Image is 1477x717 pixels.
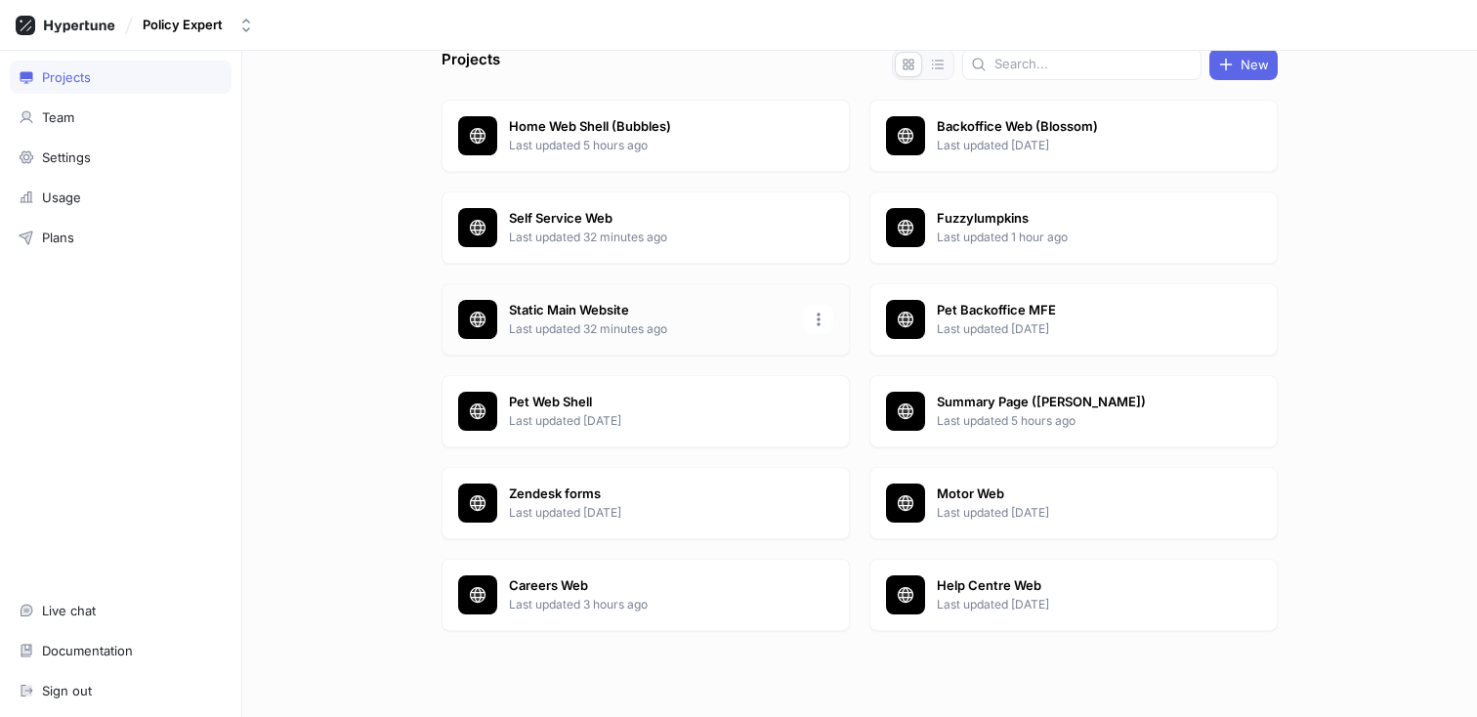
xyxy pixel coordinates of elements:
a: Documentation [10,634,232,667]
div: Sign out [42,683,92,698]
button: Policy Expert [135,9,262,41]
p: Last updated 5 hours ago [509,137,792,154]
p: Last updated [DATE] [937,320,1220,338]
div: Policy Expert [143,17,223,33]
p: Zendesk forms [509,485,792,504]
p: Last updated 5 hours ago [937,412,1220,430]
p: Last updated 1 hour ago [937,229,1220,246]
p: Pet Backoffice MFE [937,301,1220,320]
a: Settings [10,141,232,174]
input: Search... [994,55,1193,74]
span: New [1241,59,1269,70]
p: Last updated [DATE] [937,504,1220,522]
div: Team [42,109,74,125]
p: Last updated [DATE] [509,412,792,430]
p: Self Service Web [509,209,792,229]
div: Documentation [42,643,133,658]
p: Last updated 3 hours ago [509,596,792,613]
p: Help Centre Web [937,576,1220,596]
div: Settings [42,149,91,165]
div: Usage [42,190,81,205]
div: Live chat [42,603,96,618]
button: New [1209,49,1278,80]
a: Team [10,101,232,134]
p: Motor Web [937,485,1220,504]
a: Projects [10,61,232,94]
p: Fuzzylumpkins [937,209,1220,229]
a: Usage [10,181,232,214]
p: Last updated [DATE] [937,596,1220,613]
p: Careers Web [509,576,792,596]
p: Static Main Website [509,301,792,320]
p: Last updated 32 minutes ago [509,320,792,338]
p: Last updated [DATE] [509,504,792,522]
p: Home Web Shell (Bubbles) [509,117,792,137]
p: Last updated [DATE] [937,137,1220,154]
div: Plans [42,230,74,245]
p: Last updated 32 minutes ago [509,229,792,246]
a: Plans [10,221,232,254]
p: Summary Page ([PERSON_NAME]) [937,393,1220,412]
p: Projects [442,49,500,80]
p: Pet Web Shell [509,393,792,412]
p: Backoffice Web (Blossom) [937,117,1220,137]
div: Projects [42,69,91,85]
